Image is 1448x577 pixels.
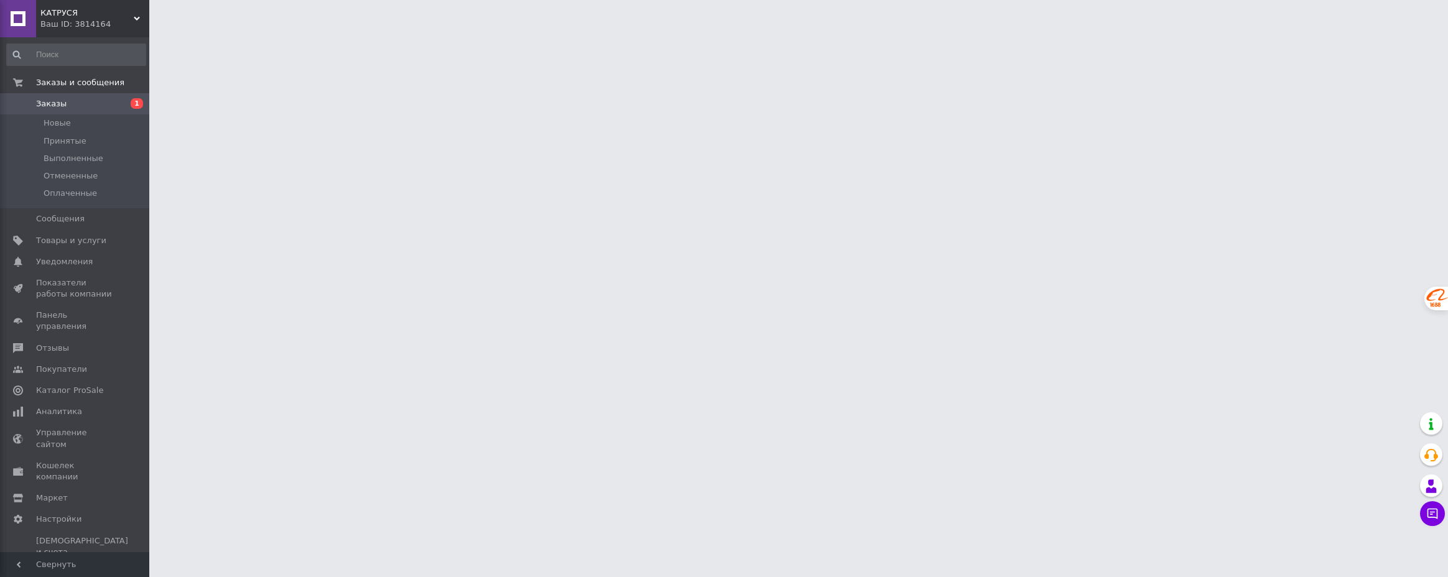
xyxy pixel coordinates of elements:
div: Ваш ID: 3814164 [40,19,149,30]
span: Выполненные [44,153,103,164]
span: Отзывы [36,343,69,354]
span: Заказы и сообщения [36,77,124,88]
span: Аналитика [36,406,82,417]
span: Сообщения [36,213,85,224]
input: Поиск [6,44,146,66]
span: Оплаченные [44,188,97,199]
span: Кошелек компании [36,460,115,482]
span: Покупатели [36,364,87,375]
span: Заказы [36,98,67,109]
span: Маркет [36,492,68,504]
span: КАТРУСЯ [40,7,134,19]
span: 1 [131,98,143,109]
span: Каталог ProSale [36,385,103,396]
span: Настройки [36,514,81,525]
span: Уведомления [36,256,93,267]
span: Управление сайтом [36,427,115,450]
span: Принятые [44,136,86,147]
span: Отмененные [44,170,98,182]
span: Показатели работы компании [36,277,115,300]
span: Новые [44,118,71,129]
span: Панель управления [36,310,115,332]
span: Товары и услуги [36,235,106,246]
button: Чат с покупателем [1420,501,1445,526]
